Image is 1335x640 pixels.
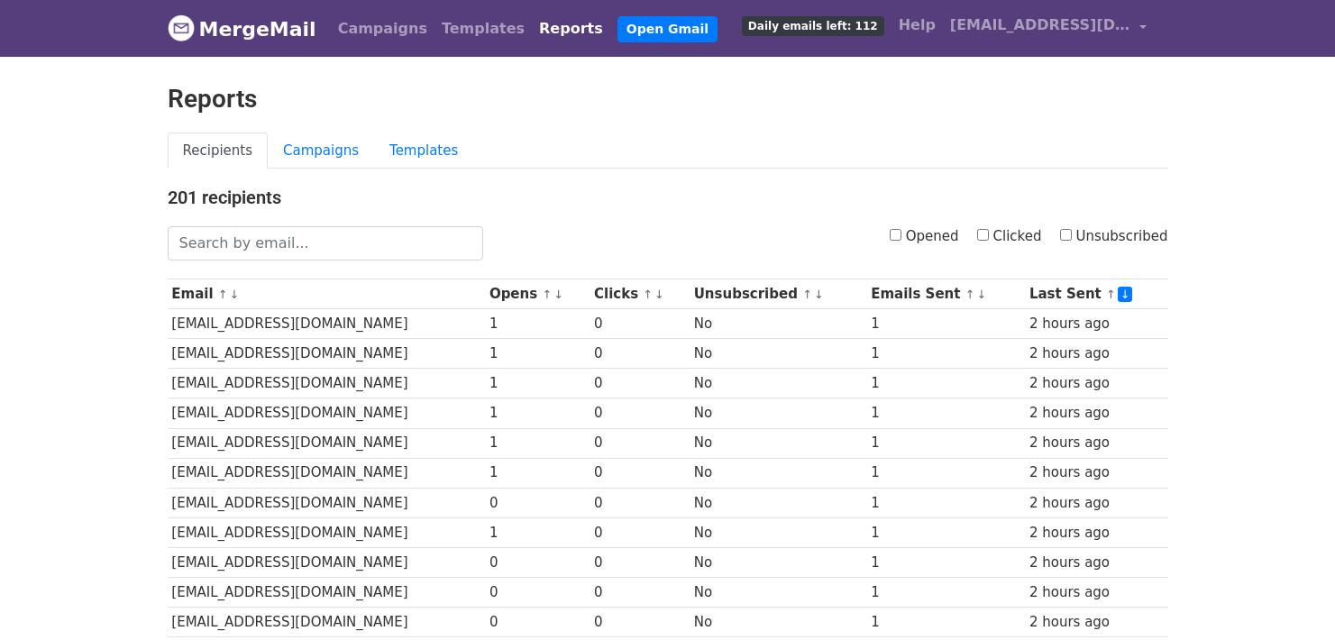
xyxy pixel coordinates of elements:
[1060,229,1072,241] input: Unsubscribed
[485,339,590,369] td: 1
[590,458,690,488] td: 0
[485,517,590,547] td: 1
[168,339,486,369] td: [EMAIL_ADDRESS][DOMAIN_NAME]
[866,339,1025,369] td: 1
[230,288,240,301] a: ↓
[590,339,690,369] td: 0
[654,288,664,301] a: ↓
[976,288,986,301] a: ↓
[168,578,486,608] td: [EMAIL_ADDRESS][DOMAIN_NAME]
[690,279,866,309] th: Unsubscribed
[485,578,590,608] td: 0
[1025,428,1167,458] td: 2 hours ago
[590,517,690,547] td: 0
[485,488,590,517] td: 0
[690,488,866,517] td: No
[1025,578,1167,608] td: 2 hours ago
[866,547,1025,577] td: 1
[690,398,866,428] td: No
[943,7,1154,50] a: [EMAIL_ADDRESS][DOMAIN_NAME]
[590,369,690,398] td: 0
[168,226,483,261] input: Search by email...
[590,279,690,309] th: Clicks
[1060,226,1168,247] label: Unsubscribed
[553,288,563,301] a: ↓
[590,547,690,577] td: 0
[866,369,1025,398] td: 1
[1025,369,1167,398] td: 2 hours ago
[590,398,690,428] td: 0
[617,16,718,42] a: Open Gmail
[1118,287,1133,302] a: ↓
[735,7,892,43] a: Daily emails left: 112
[643,288,653,301] a: ↑
[866,309,1025,339] td: 1
[950,14,1130,36] span: [EMAIL_ADDRESS][DOMAIN_NAME]
[866,488,1025,517] td: 1
[434,11,532,47] a: Templates
[814,288,824,301] a: ↓
[1025,608,1167,637] td: 2 hours ago
[268,133,374,169] a: Campaigns
[1106,288,1116,301] a: ↑
[690,458,866,488] td: No
[742,16,884,36] span: Daily emails left: 112
[690,517,866,547] td: No
[168,608,486,637] td: [EMAIL_ADDRESS][DOMAIN_NAME]
[866,517,1025,547] td: 1
[485,428,590,458] td: 1
[168,309,486,339] td: [EMAIL_ADDRESS][DOMAIN_NAME]
[218,288,228,301] a: ↑
[168,14,195,41] img: MergeMail logo
[802,288,812,301] a: ↑
[168,10,316,48] a: MergeMail
[965,288,975,301] a: ↑
[168,369,486,398] td: [EMAIL_ADDRESS][DOMAIN_NAME]
[866,458,1025,488] td: 1
[1025,547,1167,577] td: 2 hours ago
[590,309,690,339] td: 0
[866,578,1025,608] td: 1
[890,226,959,247] label: Opened
[485,608,590,637] td: 0
[168,133,269,169] a: Recipients
[485,547,590,577] td: 0
[866,608,1025,637] td: 1
[866,279,1025,309] th: Emails Sent
[690,428,866,458] td: No
[977,229,989,241] input: Clicked
[690,339,866,369] td: No
[690,547,866,577] td: No
[590,428,690,458] td: 0
[890,229,901,241] input: Opened
[866,428,1025,458] td: 1
[168,458,486,488] td: [EMAIL_ADDRESS][DOMAIN_NAME]
[1025,398,1167,428] td: 2 hours ago
[374,133,473,169] a: Templates
[690,578,866,608] td: No
[690,309,866,339] td: No
[532,11,610,47] a: Reports
[590,488,690,517] td: 0
[485,458,590,488] td: 1
[1025,488,1167,517] td: 2 hours ago
[590,608,690,637] td: 0
[977,226,1042,247] label: Clicked
[866,398,1025,428] td: 1
[1025,458,1167,488] td: 2 hours ago
[168,547,486,577] td: [EMAIL_ADDRESS][DOMAIN_NAME]
[485,279,590,309] th: Opens
[1025,309,1167,339] td: 2 hours ago
[331,11,434,47] a: Campaigns
[168,84,1168,114] h2: Reports
[168,187,1168,208] h4: 201 recipients
[1025,279,1167,309] th: Last Sent
[168,428,486,458] td: [EMAIL_ADDRESS][DOMAIN_NAME]
[590,578,690,608] td: 0
[690,608,866,637] td: No
[1025,517,1167,547] td: 2 hours ago
[168,488,486,517] td: [EMAIL_ADDRESS][DOMAIN_NAME]
[168,398,486,428] td: [EMAIL_ADDRESS][DOMAIN_NAME]
[1025,339,1167,369] td: 2 hours ago
[168,279,486,309] th: Email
